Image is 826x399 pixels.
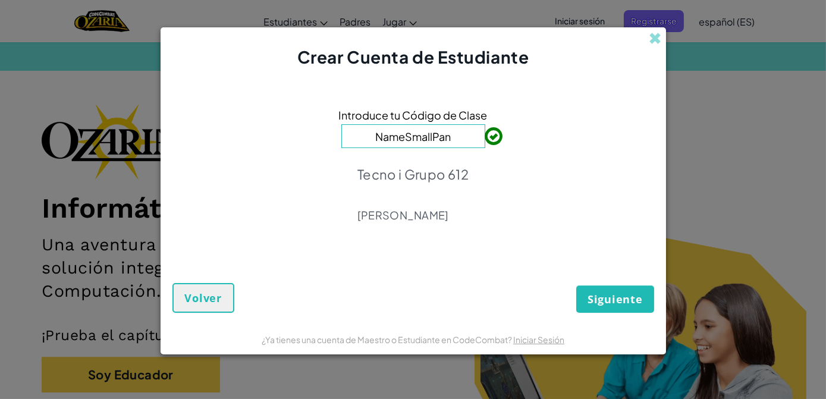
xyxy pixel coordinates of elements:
span: Volver [185,291,222,305]
span: ¿Ya tienes una cuenta de Maestro o Estudiante en CodeCombat? [262,334,513,345]
p: Tecno i Grupo 612 [357,166,469,183]
span: Crear Cuenta de Estudiante [297,46,529,67]
span: Siguiente [588,292,642,306]
button: Siguiente [576,285,654,313]
button: Volver [172,283,234,313]
span: Introduce tu Código de Clase [339,106,488,124]
a: Iniciar Sesión [513,334,564,345]
p: [PERSON_NAME] [357,208,469,222]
